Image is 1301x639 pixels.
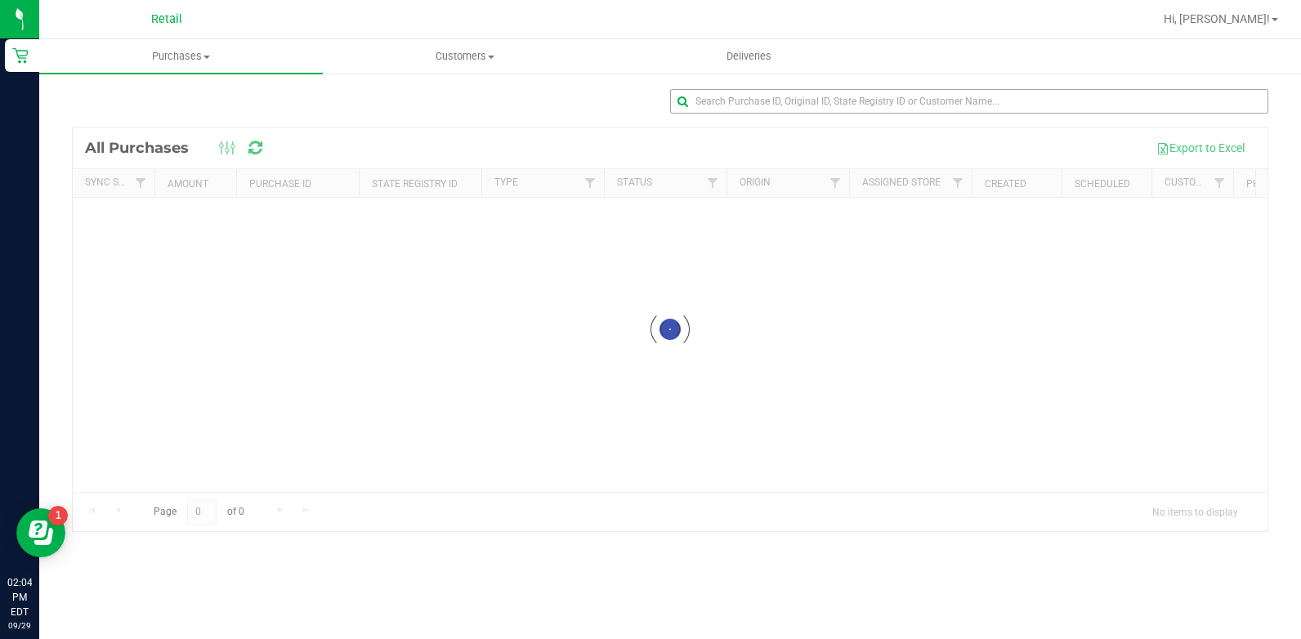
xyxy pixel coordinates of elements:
[12,47,29,64] inline-svg: Retail
[48,506,68,525] iframe: Resource center unread badge
[16,508,65,557] iframe: Resource center
[607,39,891,74] a: Deliveries
[7,575,32,619] p: 02:04 PM EDT
[7,619,32,632] p: 09/29
[1164,12,1270,25] span: Hi, [PERSON_NAME]!
[324,49,606,64] span: Customers
[323,39,606,74] a: Customers
[670,89,1268,114] input: Search Purchase ID, Original ID, State Registry ID or Customer Name...
[704,49,794,64] span: Deliveries
[151,12,182,26] span: Retail
[39,39,323,74] a: Purchases
[39,49,323,64] span: Purchases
